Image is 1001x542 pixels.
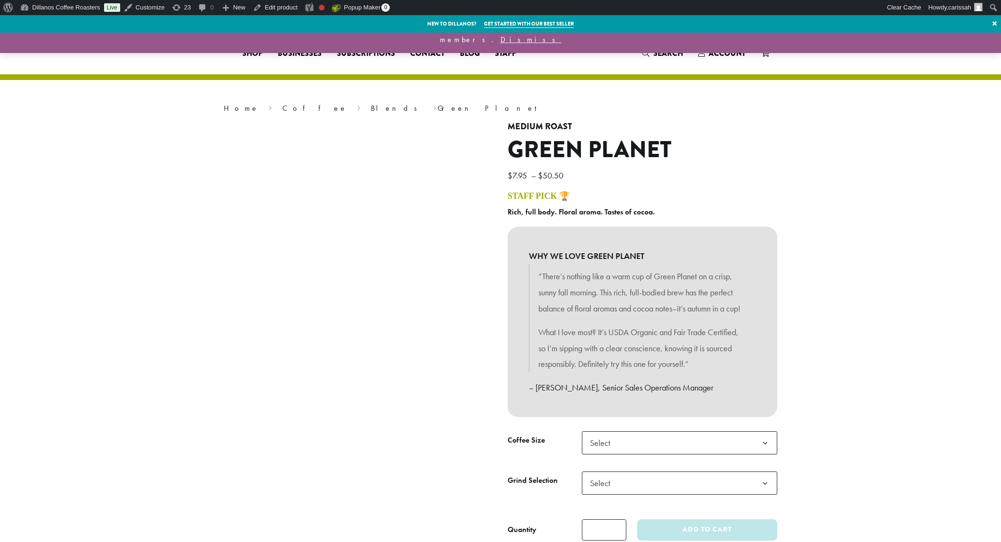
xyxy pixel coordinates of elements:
[586,434,620,452] span: Select
[433,99,437,114] span: ›
[634,45,691,61] a: Search
[508,170,512,181] span: $
[269,99,272,114] span: ›
[500,35,562,44] a: Dismiss
[538,170,543,181] span: $
[508,434,582,447] label: Coffee Size
[508,474,582,488] label: Grind Selection
[529,380,756,396] p: – [PERSON_NAME], Senior Sales Operations Manager
[224,103,259,113] a: Home
[653,48,683,59] span: Search
[235,46,270,61] a: Shop
[582,471,777,495] span: Select
[357,99,360,114] span: ›
[529,248,756,264] b: WHY WE LOVE GREEN PLANET
[104,3,120,12] a: Live
[224,103,777,114] nav: Breadcrumb
[637,519,777,541] button: Add to cart
[531,170,536,181] span: –
[484,20,574,28] a: Get started with our best seller
[278,48,322,60] span: Businesses
[410,48,445,60] span: Contact
[460,48,480,60] span: Blog
[582,431,777,454] span: Select
[538,324,746,372] p: What I love most? It’s USDA Organic and Fair Trade Certified, so I’m sipping with a clear conscie...
[508,191,570,201] a: STAFF PICK 🏆
[282,103,347,113] a: Coffee
[508,136,777,164] h1: Green Planet
[242,48,263,60] span: Shop
[538,268,746,316] p: “There’s nothing like a warm cup of Green Planet on a crisp, sunny fall morning. This rich, full-...
[538,170,566,181] bdi: 50.50
[495,48,516,60] span: Staff
[988,15,1001,32] a: ×
[709,48,746,59] span: Account
[582,519,626,541] input: Product quantity
[381,3,390,12] span: 0
[508,207,655,217] b: Rich, full body. Floral aroma. Tastes of cocoa.
[948,4,971,11] span: carissah
[508,122,777,132] h4: Medium Roast
[508,170,529,181] bdi: 7.95
[487,46,524,61] a: Staff
[337,48,395,60] span: Subscriptions
[586,474,620,492] span: Select
[508,524,536,535] div: Quantity
[371,103,423,113] a: Blends
[319,5,325,10] div: Needs improvement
